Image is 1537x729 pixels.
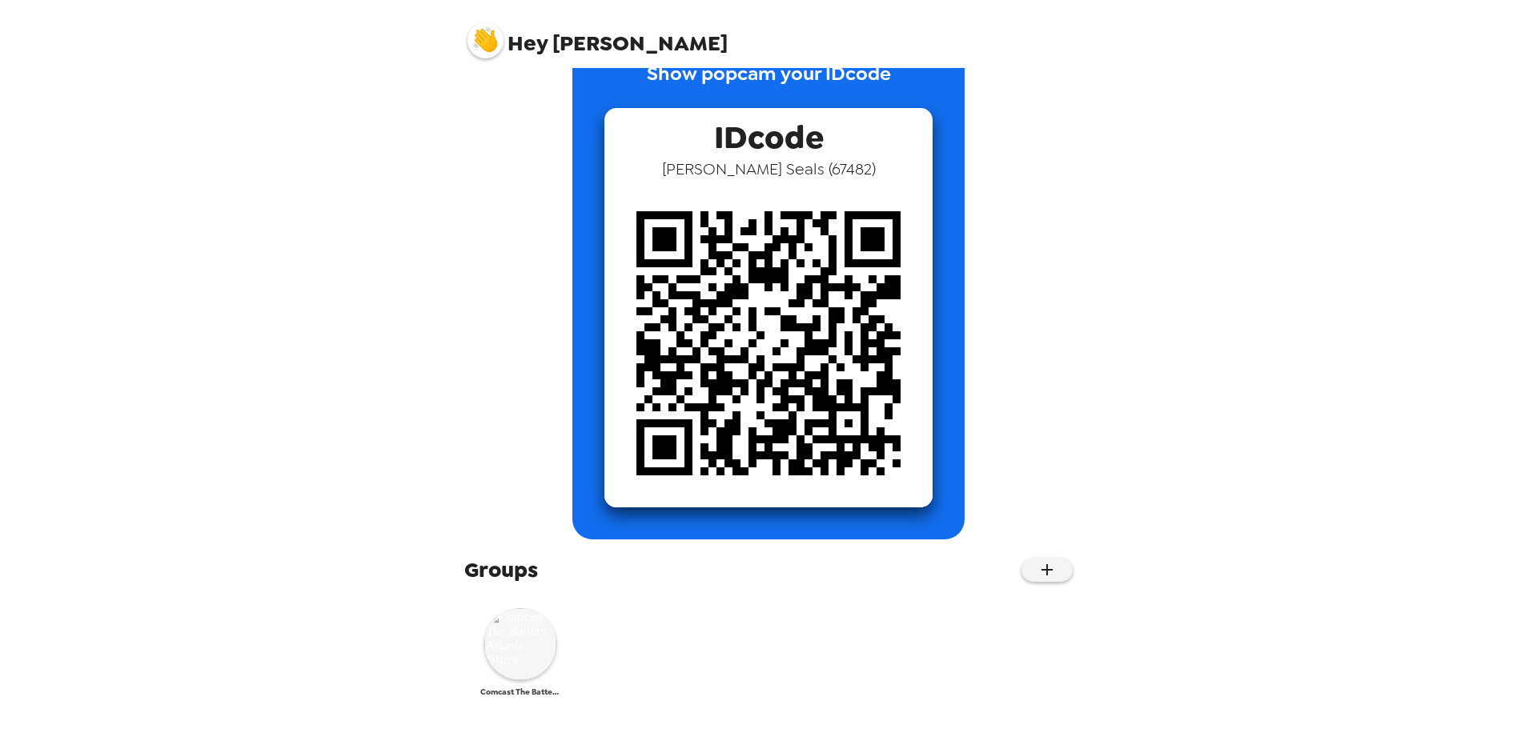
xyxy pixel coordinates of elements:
[647,59,891,108] p: Show popcam your IDcode
[468,14,728,54] span: [PERSON_NAME]
[468,22,504,58] img: profile pic
[508,29,548,58] span: Hey
[662,158,876,179] span: [PERSON_NAME] Seals ( 67482 )
[464,555,538,584] span: Groups
[714,108,824,158] span: IDcode
[484,608,556,680] img: Comcast The Battery Atlanta Office
[604,179,933,507] img: qr code
[480,687,560,697] span: Comcast The Battery Atlanta Office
